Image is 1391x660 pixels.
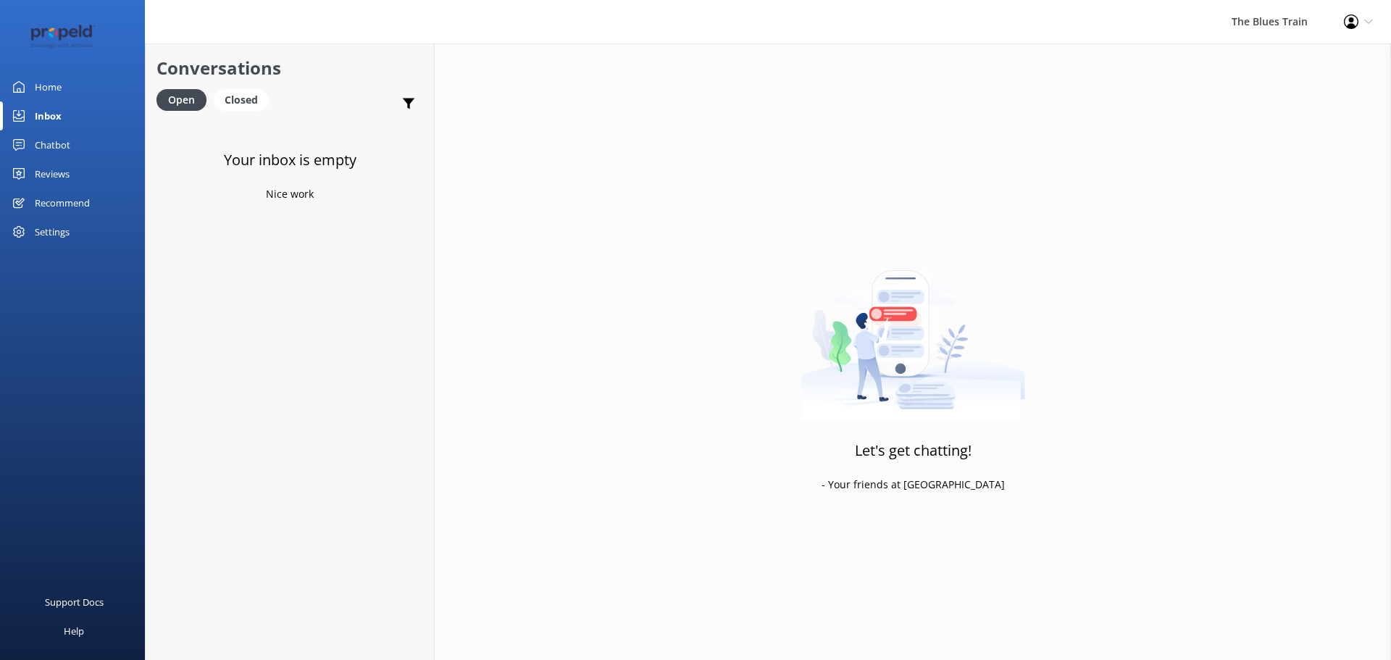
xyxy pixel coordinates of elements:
[156,89,206,111] div: Open
[156,91,214,107] a: Open
[224,149,356,172] h3: Your inbox is empty
[855,439,972,462] h3: Let's get chatting!
[64,617,84,646] div: Help
[822,477,1005,493] p: - Your friends at [GEOGRAPHIC_DATA]
[45,588,104,617] div: Support Docs
[801,240,1025,421] img: artwork of a man stealing a conversation from at giant smartphone
[35,217,70,246] div: Settings
[35,188,90,217] div: Recommend
[35,130,70,159] div: Chatbot
[35,72,62,101] div: Home
[22,25,105,49] img: 12-1677471078.png
[156,54,423,82] h2: Conversations
[266,186,314,202] p: Nice work
[214,89,269,111] div: Closed
[35,101,62,130] div: Inbox
[35,159,70,188] div: Reviews
[214,91,276,107] a: Closed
